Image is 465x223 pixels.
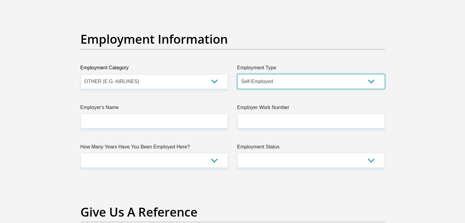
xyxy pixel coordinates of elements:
[237,104,385,113] label: Employer Work Number
[237,143,385,153] label: Employment Status
[80,32,385,46] h2: Employment Information
[237,113,385,128] input: Employer Work Number
[80,64,228,74] label: Employment Category
[80,104,228,113] label: Employer's Name
[237,64,385,74] label: Employment Type
[80,204,385,219] h2: Give Us A Reference
[80,143,228,153] label: How Many Years Have You Been Employed Here?
[80,113,228,128] input: Employer's Name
